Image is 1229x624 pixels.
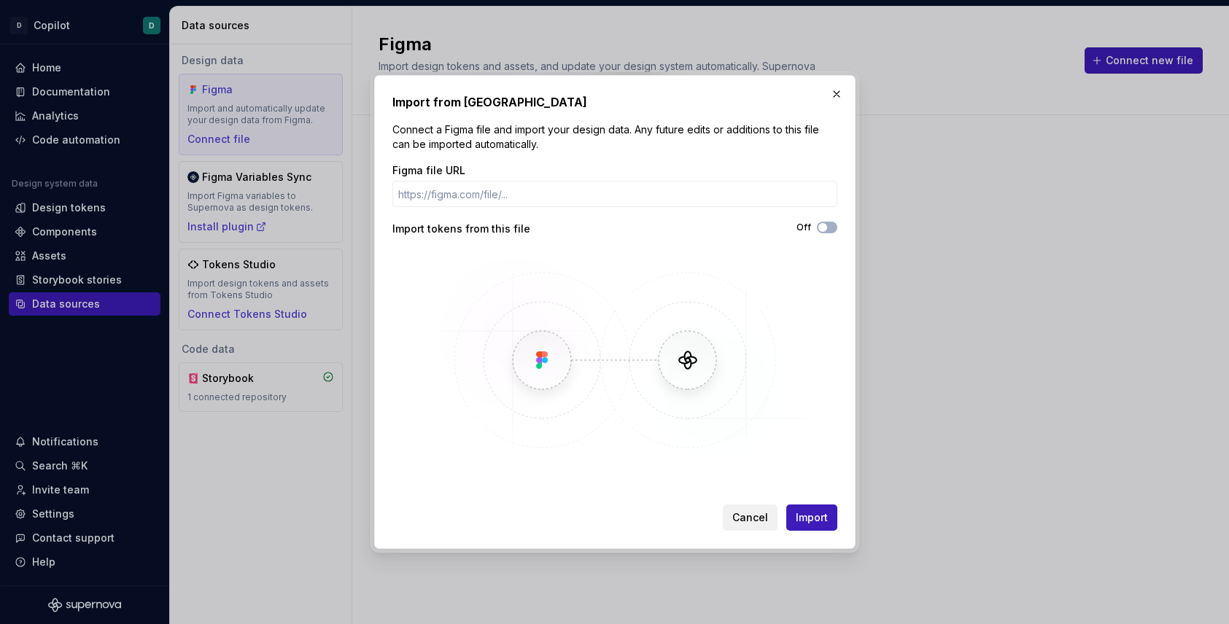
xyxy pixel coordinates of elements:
span: Cancel [732,510,768,525]
button: Import [786,504,837,531]
button: Cancel [723,504,778,531]
label: Off [796,222,811,233]
p: Connect a Figma file and import your design data. Any future edits or additions to this file can ... [392,122,837,152]
span: Import [796,510,828,525]
h2: Import from [GEOGRAPHIC_DATA] [392,93,837,111]
input: https://figma.com/file/... [392,181,837,207]
div: Import tokens from this file [392,222,615,236]
label: Figma file URL [392,163,465,178]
